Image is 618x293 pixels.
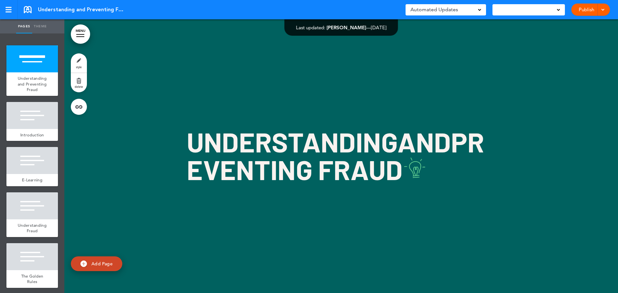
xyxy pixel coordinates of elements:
[576,4,596,16] a: Publish
[16,19,32,33] a: Pages
[21,273,43,285] span: The Golden Rules
[22,177,42,183] span: E-Learning
[296,24,325,31] span: Last updated:
[38,6,125,13] span: Understanding and Preventing Fraud
[6,270,58,288] a: The Golden Rules
[371,24,387,31] span: [DATE]
[6,174,58,186] a: E-Learning
[20,132,44,138] span: Introduction
[18,223,47,234] span: Understanding Fraud
[91,261,113,267] span: Add Page
[6,72,58,96] a: Understanding and Preventing Fraud
[32,19,48,33] a: Theme
[71,256,122,271] a: Add Page
[18,76,47,92] span: Understanding and Preventing Fraud
[71,24,90,44] a: MENU
[75,85,83,88] span: delete
[403,155,427,180] img: 1677686581836.gif
[6,129,58,141] a: Introduction
[410,5,458,14] span: Automated Updates
[187,125,484,186] span: PREVENTING FRAUD
[71,53,87,73] a: style
[398,125,451,158] span: AND
[80,261,87,267] img: add.svg
[327,24,366,31] span: [PERSON_NAME]
[187,125,398,158] span: UNDERSTANDING
[6,219,58,237] a: Understanding Fraud
[296,25,387,30] div: —
[71,73,87,92] a: delete
[76,65,82,69] span: style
